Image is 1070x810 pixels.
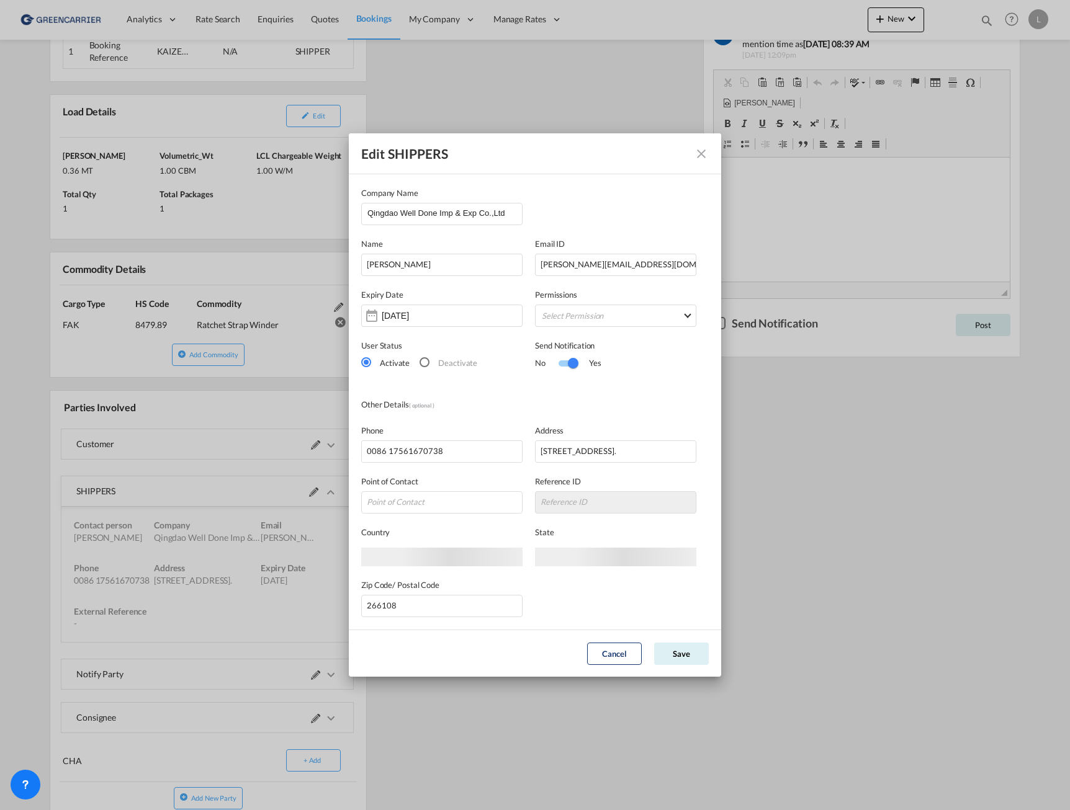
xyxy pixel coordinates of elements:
[409,402,434,409] span: ( optional )
[535,476,581,486] span: Reference ID
[535,339,696,352] div: Send Notification
[535,491,696,514] input: Reference ID
[361,476,418,486] span: Point of Contact
[388,146,449,161] span: SHIPPERS
[361,254,523,276] input: Name
[361,527,390,537] span: Country
[535,357,558,369] div: No
[382,311,460,321] input: Select Expiry Date
[361,290,403,300] span: Expiry Date
[12,12,284,25] body: Rikteksteditor, editor2
[361,339,523,352] div: User Status
[349,133,721,677] md-dialog: Edit SHIPPERS Company ...
[694,146,709,161] md-icon: icon-close
[361,491,523,514] input: Point of Contact
[535,425,564,435] span: Address
[577,357,601,369] div: Yes
[558,355,577,373] md-switch: Switch 1
[535,290,577,300] span: Permissions
[367,203,522,222] input: Company
[535,305,696,327] md-select: Select Permission
[361,239,383,249] span: Name
[689,141,714,166] button: icon-close
[535,440,696,463] input: Address
[361,398,535,412] div: Other Details
[535,527,554,537] span: State
[535,254,696,276] input: Email
[361,425,384,435] span: Phone
[361,355,410,369] md-radio-button: Activate
[654,643,709,665] button: Save
[535,239,565,249] span: Email ID
[420,355,477,369] md-radio-button: Deactivate
[361,440,523,463] input: Phone Number
[361,146,385,161] span: Edit
[361,580,439,590] span: Zip Code/ Postal Code
[587,643,642,665] button: Cancel
[361,188,418,198] span: Company Name
[361,595,523,617] input: Postal Code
